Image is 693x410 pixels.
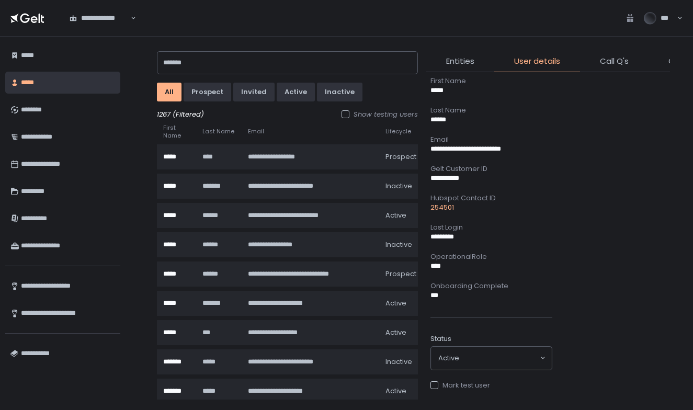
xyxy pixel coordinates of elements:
div: Onboarding Complete [430,281,552,291]
div: Gelt Customer ID [430,164,552,174]
span: active [385,386,406,396]
span: Lifecycle [385,128,411,135]
span: active [438,354,459,363]
span: Status [430,334,451,344]
div: inactive [325,87,355,97]
span: Email [248,128,264,135]
div: Search for option [63,7,136,30]
button: inactive [317,83,362,101]
span: Entities [446,55,474,67]
span: active [385,211,406,220]
span: active [385,328,406,337]
span: First Name [163,124,190,140]
div: Hubspot Contact ID [430,193,552,203]
div: Last Name [430,106,552,115]
div: active [285,87,307,97]
span: User details [514,55,560,67]
span: inactive [385,181,412,191]
button: prospect [184,83,231,101]
button: active [277,83,315,101]
div: invited [241,87,267,97]
div: All [165,87,174,97]
span: inactive [385,240,412,249]
span: prospect [385,152,416,162]
input: Search for option [459,353,539,363]
div: Last Login [430,223,552,232]
div: 1267 (Filtered) [157,110,418,119]
span: active [385,299,406,308]
span: Last Name [202,128,234,135]
div: Search for option [431,347,552,370]
div: Email [430,135,552,144]
button: All [157,83,181,101]
a: 254501 [430,203,454,212]
span: inactive [385,357,412,367]
button: invited [233,83,275,101]
div: prospect [191,87,223,97]
input: Search for option [129,13,130,24]
span: prospect [385,269,416,279]
div: First Name [430,76,552,86]
span: Call Q's [600,55,629,67]
div: OperationalRole [430,252,552,261]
